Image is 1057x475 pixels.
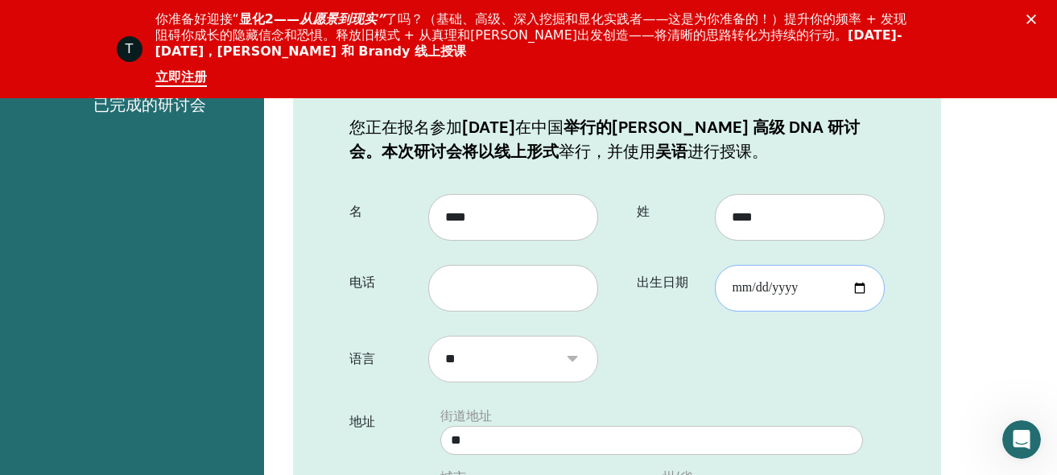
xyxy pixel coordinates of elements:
[155,69,207,85] font: 立即注册
[349,274,375,291] font: 电话
[349,413,375,430] font: 地址
[349,117,860,162] font: [PERSON_NAME] 高级 DNA 研讨会。本次研讨会将以
[1002,420,1041,459] iframe: 对讲机实时聊天
[637,274,688,291] font: 出生日期
[515,117,531,138] font: 在
[349,203,362,220] font: 名
[564,117,612,138] font: 举行的
[494,141,559,162] font: 线上形式
[462,117,515,138] font: [DATE]
[233,11,239,27] font: “
[440,407,492,424] font: 街道地址
[531,117,564,138] font: 中国
[559,141,655,162] font: 举行，并使用
[687,141,752,162] font: 进行授课
[126,41,134,56] font: T
[349,350,375,367] font: 语言
[155,11,233,27] font: 你准备好迎接
[637,203,650,220] font: 姓
[299,11,386,27] font: 从愿景到现实”
[155,27,902,59] font: [DATE]-[DATE]，[PERSON_NAME] 和 Brandy 线上授课
[349,117,462,138] font: 您正在报名参加
[155,69,207,87] a: 立即注册
[93,94,206,115] font: 已完成的研讨会
[117,36,142,62] div: ThetaHealing 的个人资料图片
[655,141,687,162] font: 吴语
[239,11,299,27] font: 显化2——
[752,141,768,162] font: 。
[155,11,907,43] font: 了吗？（基础、高级、深入挖掘和显化实践者——这是为你准备的！）提升你的频率 + 发现阻碍你成长的隐藏信念和恐惧。释放旧模式 + 从真理和[PERSON_NAME]出发创造——将清晰的思路转化为持...
[1026,14,1043,24] div: 关闭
